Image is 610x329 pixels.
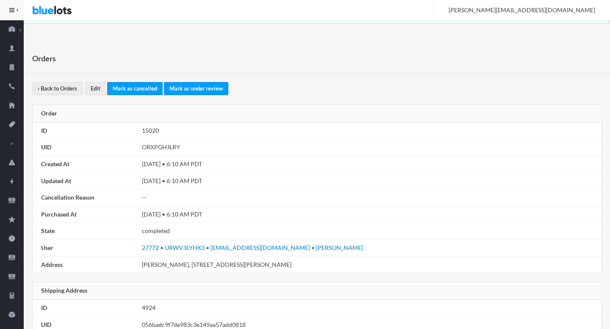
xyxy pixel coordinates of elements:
[41,127,47,134] strong: ID
[139,206,601,223] td: [DATE] • 6:10 AM PDT
[139,223,601,240] td: completed
[139,189,601,206] td: --
[41,143,51,151] strong: UID
[33,105,601,123] div: Order
[142,244,363,251] a: 27772 • URWV3LYHX3 • [EMAIL_ADDRESS][DOMAIN_NAME] • [PERSON_NAME]
[32,52,56,65] h1: Orders
[33,282,601,300] div: Shipping Address
[164,82,228,95] a: Mark as under review
[139,256,601,273] td: [PERSON_NAME], [STREET_ADDRESS][PERSON_NAME]
[41,211,77,218] strong: Purchased At
[139,139,601,156] td: ORXPGHJLRY
[107,82,163,95] a: Mark as cancelled
[41,177,71,184] strong: Updated At
[139,173,601,189] td: [DATE] • 6:10 AM PDT
[41,321,51,328] strong: UID
[41,261,63,268] strong: Address
[41,194,94,201] strong: Cancellation Reason
[85,82,106,95] a: Edit
[139,156,601,173] td: [DATE] • 6:10 AM PDT
[139,300,601,316] td: 4924
[439,6,595,14] span: [PERSON_NAME][EMAIL_ADDRESS][DOMAIN_NAME]
[41,244,53,251] strong: User
[32,82,83,95] a: ‹ Back to Orders
[41,227,55,234] strong: State
[41,160,69,167] strong: Created At
[41,304,47,311] strong: ID
[139,123,601,139] td: 15020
